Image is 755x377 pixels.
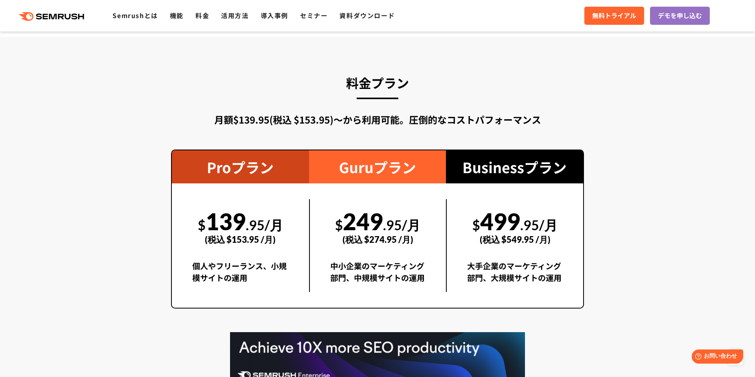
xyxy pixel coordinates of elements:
[592,11,636,21] span: 無料トライアル
[520,217,558,233] span: .95/月
[300,11,328,20] a: セミナー
[330,260,426,292] div: 中小企業のマーケティング部門、中規模サイトの運用
[658,11,702,21] span: デモを申し込む
[170,11,184,20] a: 機能
[198,217,206,233] span: $
[309,150,446,183] div: Guruプラン
[192,199,289,253] div: 139
[446,150,583,183] div: Businessプラン
[467,199,563,253] div: 499
[195,11,209,20] a: 料金
[650,7,710,25] a: デモを申し込む
[112,11,158,20] a: Semrushとは
[192,260,289,292] div: 個人やフリーランス、小規模サイトの運用
[685,346,746,368] iframe: Help widget launcher
[383,217,420,233] span: .95/月
[172,150,309,183] div: Proプラン
[261,11,288,20] a: 導入事例
[221,11,249,20] a: 活用方法
[171,113,584,127] div: 月額$139.95(税込 $153.95)〜から利用可能。圧倒的なコストパフォーマンス
[330,225,426,253] div: (税込 $274.95 /月)
[246,217,283,233] span: .95/月
[192,225,289,253] div: (税込 $153.95 /月)
[467,260,563,292] div: 大手企業のマーケティング部門、大規模サイトの運用
[584,7,644,25] a: 無料トライアル
[330,199,426,253] div: 249
[171,72,584,93] h3: 料金プラン
[339,11,395,20] a: 資料ダウンロード
[335,217,343,233] span: $
[472,217,480,233] span: $
[467,225,563,253] div: (税込 $549.95 /月)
